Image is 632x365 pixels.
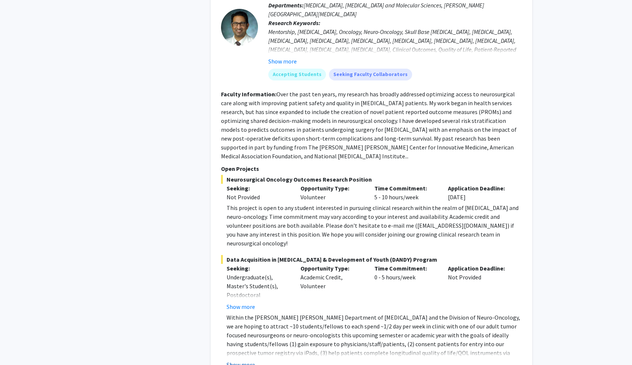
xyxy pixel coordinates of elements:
[300,264,363,273] p: Opportunity Type:
[442,184,516,202] div: [DATE]
[227,264,289,273] p: Seeking:
[221,255,522,264] span: Data Acquisition in [MEDICAL_DATA] & Development of Youth (DANDY) Program
[295,184,369,202] div: Volunteer
[6,332,31,359] iframe: Chat
[221,90,276,98] b: Faculty Information:
[227,193,289,202] div: Not Provided
[295,264,369,311] div: Academic Credit, Volunteer
[369,184,443,202] div: 5 - 10 hours/week
[268,69,326,80] mat-chip: Accepting Students
[227,273,289,335] div: Undergraduate(s), Master's Student(s), Postdoctoral Researcher(s) / Research Staff, Medical Resid...
[448,264,511,273] p: Application Deadline:
[221,164,522,173] p: Open Projects
[300,184,363,193] p: Opportunity Type:
[221,90,517,160] fg-read-more: Over the past ten years, my research has broadly addressed optimizing access to neurosurgical car...
[227,302,255,311] button: Show more
[268,1,304,9] b: Departments:
[268,19,320,27] b: Research Keywords:
[442,264,516,311] div: Not Provided
[329,69,412,80] mat-chip: Seeking Faculty Collaborators
[374,264,437,273] p: Time Commitment:
[221,175,522,184] span: Neurosurgical Oncology Outcomes Research Position
[227,184,289,193] p: Seeking:
[374,184,437,193] p: Time Commitment:
[448,184,511,193] p: Application Deadline:
[268,57,297,66] button: Show more
[268,1,484,18] span: [MEDICAL_DATA], [MEDICAL_DATA] and Molecular Sciences, [PERSON_NAME][GEOGRAPHIC_DATA][MEDICAL_DATA]
[227,203,522,248] div: This project is open to any student interested in pursuing clinical research within the realm of ...
[268,27,522,80] div: Mentorship, [MEDICAL_DATA], Oncology, Neuro-Oncology, Skull Base [MEDICAL_DATA], [MEDICAL_DATA], ...
[369,264,443,311] div: 0 - 5 hours/week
